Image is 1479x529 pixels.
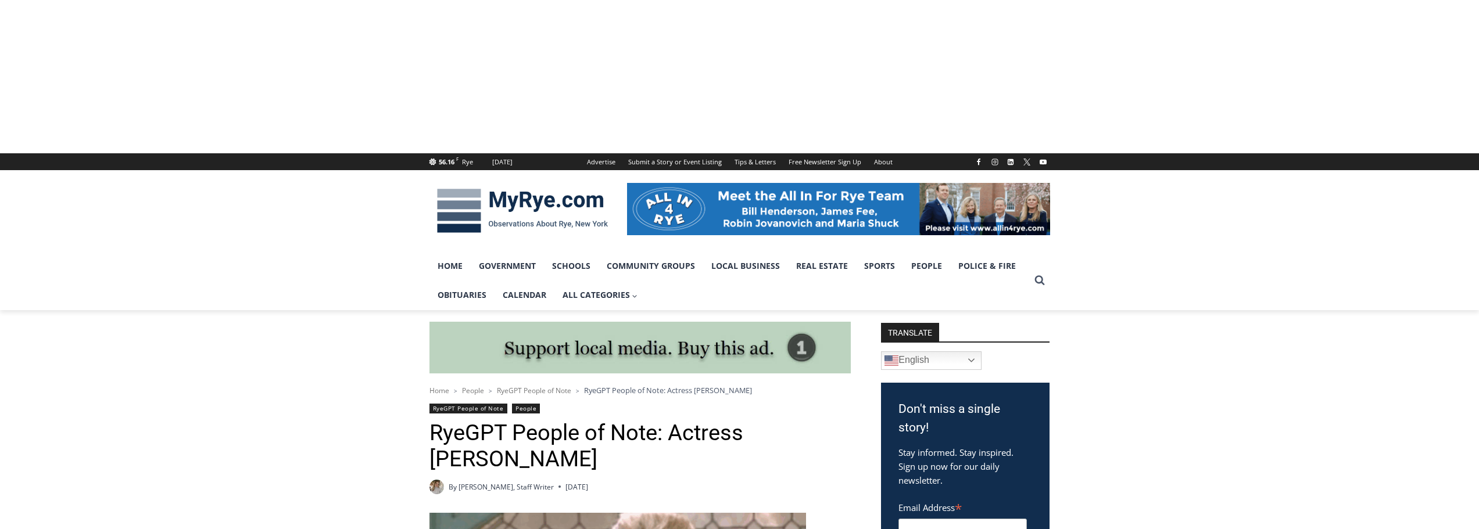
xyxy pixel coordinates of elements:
[627,183,1050,235] img: All in for Rye
[471,251,544,280] a: Government
[429,251,1029,310] nav: Primary Navigation
[903,251,950,280] a: People
[429,251,471,280] a: Home
[429,480,444,494] a: Author image
[1020,155,1034,169] a: X
[462,386,484,395] a: People
[622,153,728,170] a: Submit a Story or Event Listing
[599,251,703,280] a: Community Groups
[512,404,540,413] a: People
[868,153,899,170] a: About
[563,289,638,301] span: All Categories
[898,445,1032,487] p: Stay informed. Stay inspired. Sign up now for our daily newsletter.
[950,251,1024,280] a: Police & Fire
[988,155,1002,169] a: Instagram
[881,323,939,341] strong: TRANSLATE
[429,280,495,310] a: Obituaries
[703,251,788,280] a: Local Business
[495,280,554,310] a: Calendar
[544,251,599,280] a: Schools
[728,153,782,170] a: Tips & Letters
[449,481,457,492] span: By
[1036,155,1050,169] a: YouTube
[581,153,899,170] nav: Secondary Navigation
[898,400,1032,437] h3: Don't miss a single story!
[782,153,868,170] a: Free Newsletter Sign Up
[1004,155,1018,169] a: Linkedin
[429,404,507,413] a: RyeGPT People of Note
[492,157,513,167] div: [DATE]
[456,156,459,162] span: F
[429,420,851,473] h1: RyeGPT People of Note: Actress [PERSON_NAME]
[972,155,986,169] a: Facebook
[439,157,454,166] span: 56.16
[581,153,622,170] a: Advertise
[429,384,851,396] nav: Breadcrumbs
[462,157,473,167] div: Rye
[565,481,588,492] time: [DATE]
[454,387,457,395] span: >
[584,385,752,395] span: RyeGPT People of Note: Actress [PERSON_NAME]
[881,351,982,370] a: English
[429,181,615,241] img: MyRye.com
[459,482,554,492] a: [PERSON_NAME], Staff Writer
[576,387,579,395] span: >
[898,496,1027,517] label: Email Address
[497,386,571,395] a: RyeGPT People of Note
[429,322,851,374] img: support local media, buy this ad
[554,280,646,310] a: All Categories
[429,480,444,494] img: (PHOTO: MyRye.com Summer 2023 intern Beatrice Larzul.)
[856,251,903,280] a: Sports
[429,386,449,395] a: Home
[489,387,492,395] span: >
[788,251,856,280] a: Real Estate
[1029,270,1050,291] button: View Search Form
[884,354,898,368] img: en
